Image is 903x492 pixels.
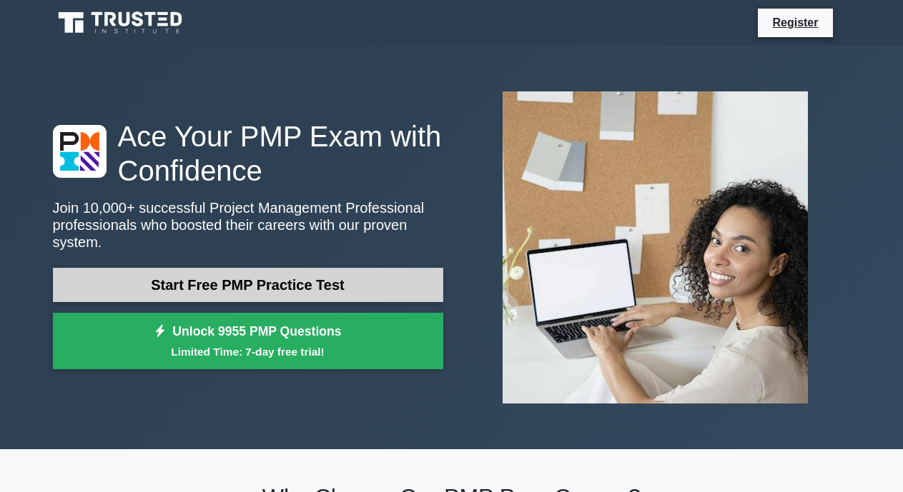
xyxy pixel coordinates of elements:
[53,268,443,302] a: Start Free PMP Practice Test
[53,199,443,251] p: Join 10,000+ successful Project Management Professional professionals who boosted their careers w...
[764,14,826,31] a: Register
[53,119,443,188] h1: Ace Your PMP Exam with Confidence
[71,343,425,360] small: Limited Time: 7-day free trial!
[53,313,443,370] a: Unlock 9955 PMP QuestionsLimited Time: 7-day free trial!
